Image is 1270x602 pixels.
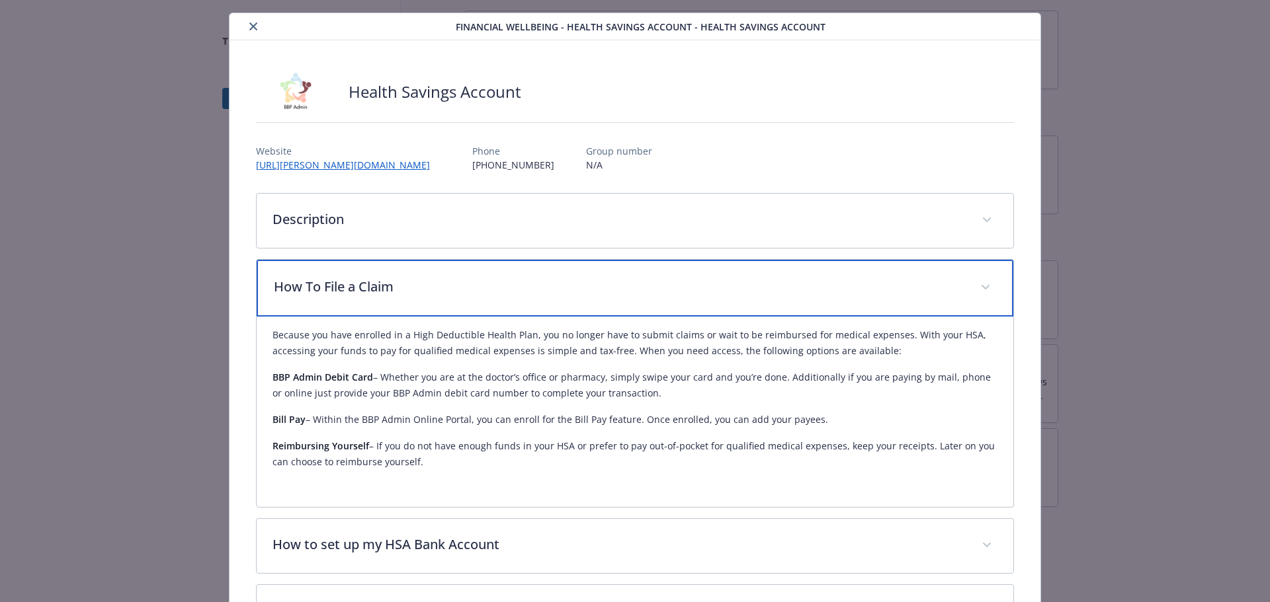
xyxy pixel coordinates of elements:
[273,439,369,452] strong: Reimbursing Yourself
[256,159,441,171] a: [URL][PERSON_NAME][DOMAIN_NAME]
[586,158,652,172] p: N/A
[273,413,306,426] strong: Bill Pay
[257,317,1014,507] div: How To File a Claim
[456,20,825,34] span: Financial Wellbeing - Health Savings Account - Health Savings Account
[273,209,966,229] p: Description
[257,519,1014,573] div: How to set up my HSA Bank Account
[256,72,335,112] img: BBP Administration
[273,369,998,401] p: – Whether you are at the doctor’s office or pharmacy, simply swipe your card and you’re done. Add...
[586,144,652,158] p: Group number
[472,158,554,172] p: [PHONE_NUMBER]
[273,327,998,359] p: Because you have enrolled in a High Deductible Health Plan, you no longer have to submit claims o...
[349,81,521,103] h2: Health Savings Account
[273,535,966,554] p: How to set up my HSA Bank Account
[472,144,554,158] p: Phone
[257,260,1014,317] div: How To File a Claim
[273,412,998,428] p: – Within the BBP Admin Online Portal, you can enroll for the Bill Pay feature. Once enrolled, you...
[256,144,441,158] p: Website
[274,277,965,297] p: How To File a Claim
[273,438,998,470] p: – If you do not have enough funds in your HSA or prefer to pay out-of-pocket for qualified medica...
[273,371,373,383] strong: BBP Admin Debit Card
[257,194,1014,248] div: Description
[245,19,261,34] button: close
